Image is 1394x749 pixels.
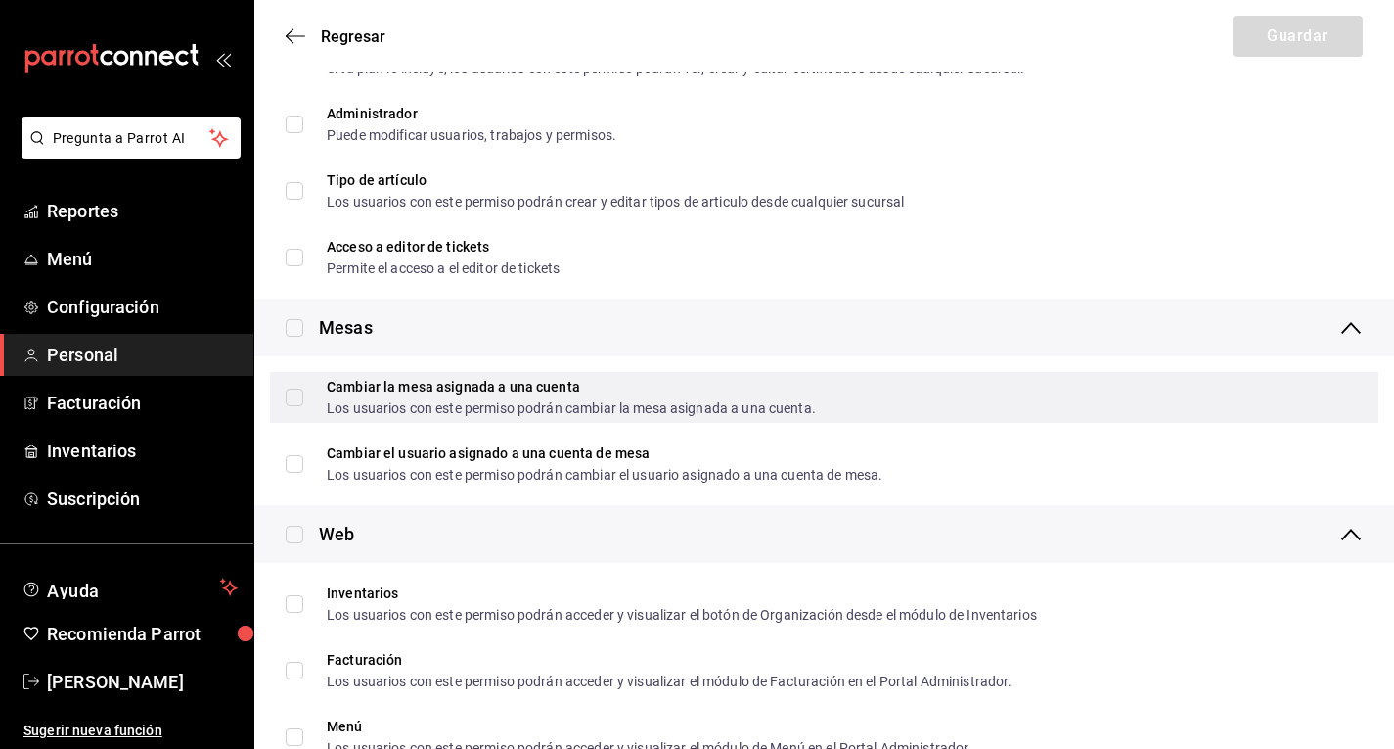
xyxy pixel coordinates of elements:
[327,62,1025,75] div: Si tu plan lo incluye, los usuarios con este permiso podrán ver, crear y editar certificados desd...
[47,438,238,464] span: Inventarios
[319,314,373,341] div: Mesas
[327,195,904,209] div: Los usuarios con este permiso podrán crear y editar tipos de articulo desde cualquier sucursal
[47,669,238,695] span: [PERSON_NAME]
[327,608,1037,622] div: Los usuarios con este permiso podrán acceder y visualizar el botón de Organización desde el módul...
[327,720,972,733] div: Menú
[215,51,231,67] button: open_drawer_menu
[47,342,238,368] span: Personal
[327,675,1012,688] div: Los usuarios con este permiso podrán acceder y visualizar el módulo de Facturación en el Portal A...
[327,401,816,415] div: Los usuarios con este permiso podrán cambiar la mesa asignada a una cuenta.
[47,486,238,512] span: Suscripción
[22,117,241,159] button: Pregunta a Parrot AI
[327,653,1012,667] div: Facturación
[327,173,904,187] div: Tipo de artículo
[47,294,238,320] span: Configuración
[327,128,616,142] div: Puede modificar usuarios, trabajos y permisos.
[23,721,238,741] span: Sugerir nueva función
[14,142,241,163] a: Pregunta a Parrot AI
[327,107,616,120] div: Administrador
[286,27,385,46] button: Regresar
[327,586,1037,600] div: Inventarios
[327,261,560,275] div: Permite el acceso a el editor de tickets
[53,128,210,149] span: Pregunta a Parrot AI
[47,198,238,224] span: Reportes
[319,521,354,547] div: Web
[47,621,238,647] span: Recomienda Parrot
[47,576,212,599] span: Ayuda
[327,468,882,482] div: Los usuarios con este permiso podrán cambiar el usuario asignado a una cuenta de mesa.
[327,240,560,254] div: Acceso a editor de tickets
[47,390,238,416] span: Facturación
[327,380,816,394] div: Cambiar la mesa asignada a una cuenta
[321,27,385,46] span: Regresar
[47,246,238,272] span: Menú
[327,446,882,460] div: Cambiar el usuario asignado a una cuenta de mesa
